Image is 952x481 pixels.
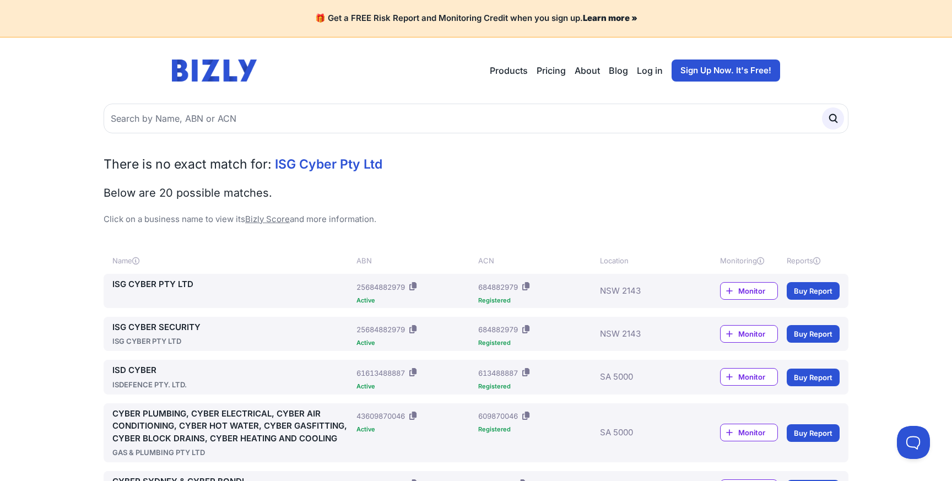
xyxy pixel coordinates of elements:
[478,282,518,293] div: 684882979
[787,282,840,300] a: Buy Report
[738,427,777,438] span: Monitor
[245,214,290,224] a: Bizly Score
[112,408,352,445] a: CYBER PLUMBING, CYBER ELECTRICAL, CYBER AIR CONDITIONING, CYBER HOT WATER, CYBER GASFITTING, CYBE...
[787,255,840,266] div: Reports
[104,186,272,199] span: Below are 20 possible matches.
[600,364,687,390] div: SA 5000
[600,255,687,266] div: Location
[672,60,780,82] a: Sign Up Now. It's Free!
[720,282,778,300] a: Monitor
[356,367,405,379] div: 61613488887
[738,328,777,339] span: Monitor
[609,64,628,77] a: Blog
[478,383,596,390] div: Registered
[356,410,405,421] div: 43609870046
[637,64,663,77] a: Log in
[112,321,352,334] a: ISG CYBER SECURITY
[112,447,352,458] div: GAS & PLUMBING PTY LTD
[13,13,939,24] h4: 🎁 Get a FREE Risk Report and Monitoring Credit when you sign up.
[478,255,596,266] div: ACN
[112,336,352,347] div: ISG CYBER PTY LTD
[575,64,600,77] a: About
[275,156,382,172] span: ISG Cyber Pty Ltd
[787,325,840,343] a: Buy Report
[356,340,474,346] div: Active
[600,408,687,458] div: SA 5000
[112,255,352,266] div: Name
[787,369,840,386] a: Buy Report
[112,379,352,390] div: ISDEFENCE PTY. LTD.
[478,426,596,433] div: Registered
[583,13,637,23] a: Learn more »
[356,282,405,293] div: 25684882979
[537,64,566,77] a: Pricing
[787,424,840,442] a: Buy Report
[356,426,474,433] div: Active
[478,410,518,421] div: 609870046
[738,371,777,382] span: Monitor
[112,278,352,291] a: ISG CYBER PTY LTD
[720,255,778,266] div: Monitoring
[356,255,474,266] div: ABN
[356,298,474,304] div: Active
[490,64,528,77] button: Products
[478,298,596,304] div: Registered
[720,424,778,441] a: Monitor
[112,364,352,377] a: ISD CYBER
[478,340,596,346] div: Registered
[897,426,930,459] iframe: Toggle Customer Support
[738,285,777,296] span: Monitor
[600,321,687,347] div: NSW 2143
[720,325,778,343] a: Monitor
[104,156,272,172] span: There is no exact match for:
[720,368,778,386] a: Monitor
[104,213,848,226] p: Click on a business name to view its and more information.
[478,324,518,335] div: 684882979
[478,367,518,379] div: 613488887
[356,324,405,335] div: 25684882979
[600,278,687,304] div: NSW 2143
[356,383,474,390] div: Active
[104,104,848,133] input: Search by Name, ABN or ACN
